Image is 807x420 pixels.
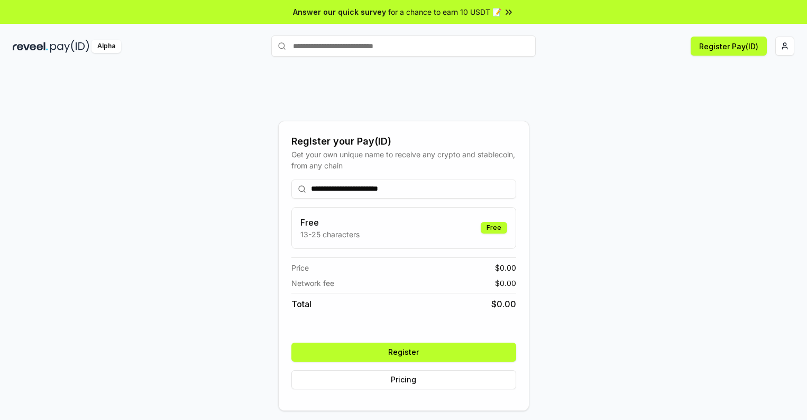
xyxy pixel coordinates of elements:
[691,37,767,56] button: Register Pay(ID)
[300,229,360,240] p: 13-25 characters
[300,216,360,229] h3: Free
[388,6,501,17] span: for a chance to earn 10 USDT 📝
[291,149,516,171] div: Get your own unique name to receive any crypto and stablecoin, from any chain
[491,298,516,310] span: $ 0.00
[291,278,334,289] span: Network fee
[291,262,309,273] span: Price
[291,370,516,389] button: Pricing
[481,222,507,234] div: Free
[50,40,89,53] img: pay_id
[91,40,121,53] div: Alpha
[13,40,48,53] img: reveel_dark
[291,298,311,310] span: Total
[291,343,516,362] button: Register
[291,134,516,149] div: Register your Pay(ID)
[293,6,386,17] span: Answer our quick survey
[495,278,516,289] span: $ 0.00
[495,262,516,273] span: $ 0.00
